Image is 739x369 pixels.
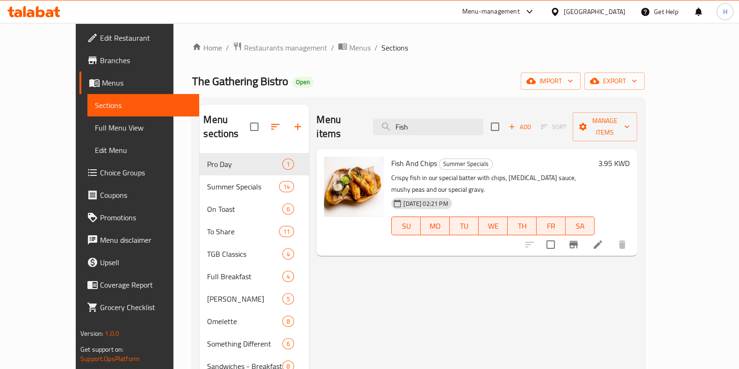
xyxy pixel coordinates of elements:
span: Select section [485,117,505,137]
span: Menus [349,42,371,53]
li: / [331,42,334,53]
span: H [723,7,727,17]
span: MO [424,219,446,233]
span: TGB Classics [207,248,282,260]
span: Edit Menu [95,145,192,156]
button: import [521,72,581,90]
h2: Menu items [316,113,362,141]
span: 6 [283,205,294,214]
span: Something Different [207,338,282,349]
a: Grocery Checklist [79,296,199,318]
div: items [282,293,294,304]
a: Support.OpsPlatform [80,353,140,365]
button: SA [566,217,595,235]
h2: Menu sections [203,113,250,141]
div: [GEOGRAPHIC_DATA] [564,7,625,17]
a: Upsell [79,251,199,274]
span: Coupons [100,189,192,201]
h6: 3.95 KWD [598,157,630,170]
button: SU [391,217,421,235]
button: WE [479,217,508,235]
span: import [528,75,573,87]
span: Sections [381,42,408,53]
a: Menu disclaimer [79,229,199,251]
span: SA [569,219,591,233]
button: Branch-specific-item [562,233,585,256]
span: FR [540,219,562,233]
span: Coverage Report [100,279,192,290]
span: Upsell [100,257,192,268]
span: SU [395,219,417,233]
div: items [282,248,294,260]
p: Crispy fish in our special batter with chips, [MEDICAL_DATA] sauce, mushy peas and our special gr... [391,172,595,195]
a: Edit Menu [87,139,199,161]
a: Restaurants management [233,42,327,54]
span: On Toast [207,203,282,215]
button: FR [537,217,566,235]
span: 4 [283,272,294,281]
div: Omelette8 [200,310,309,333]
span: 8 [283,317,294,326]
button: TH [508,217,537,235]
span: Summer Specials [439,159,492,169]
span: 6 [283,340,294,348]
span: Grocery Checklist [100,302,192,313]
div: items [282,316,294,327]
li: / [226,42,229,53]
span: Edit Restaurant [100,32,192,43]
a: Choice Groups [79,161,199,184]
div: To Share11 [200,220,309,243]
a: Edit menu item [592,239,603,250]
a: Home [192,42,222,53]
span: 1 [283,160,294,169]
span: Select to update [541,235,560,254]
span: export [592,75,637,87]
span: WE [482,219,504,233]
a: Coverage Report [79,274,199,296]
a: Menus [338,42,371,54]
button: Add section [287,116,309,138]
span: Promotions [100,212,192,223]
span: [PERSON_NAME] [207,293,282,304]
a: Edit Restaurant [79,27,199,49]
span: Select all sections [244,117,264,137]
nav: breadcrumb [192,42,645,54]
button: delete [611,233,633,256]
span: Summer Specials [207,181,279,192]
div: Menu-management [462,6,520,17]
span: Sort sections [264,116,287,138]
span: Omelette [207,316,282,327]
div: items [279,226,294,237]
span: Full Breakfast [207,271,282,282]
a: Full Menu View [87,116,199,139]
span: [DATE] 02:21 PM [400,199,452,208]
span: 1.0.0 [105,327,119,340]
div: items [282,203,294,215]
span: Manage items [580,115,630,138]
span: Open [292,78,314,86]
div: items [282,271,294,282]
span: Add item [505,120,535,134]
span: 11 [280,227,294,236]
div: Benedict [207,293,282,304]
span: Sections [95,100,192,111]
span: 4 [283,250,294,259]
span: Choice Groups [100,167,192,178]
div: items [282,338,294,349]
div: On Toast6 [200,198,309,220]
span: Version: [80,327,103,340]
span: Add [507,122,532,132]
span: Pro Day [207,159,282,170]
a: Sections [87,94,199,116]
li: / [374,42,378,53]
span: 14 [280,182,294,191]
input: search [373,119,483,135]
div: items [279,181,294,192]
div: Summer Specials [439,159,493,170]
